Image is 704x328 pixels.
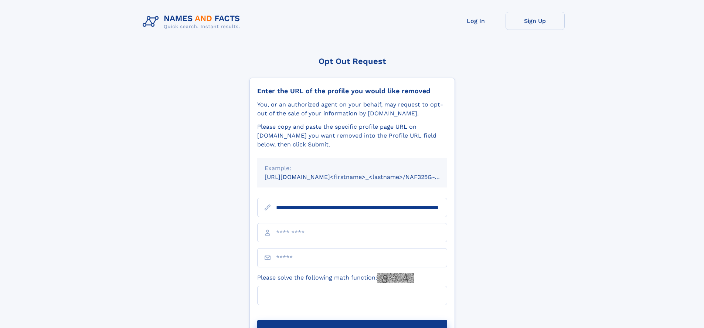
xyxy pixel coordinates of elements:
[446,12,506,30] a: Log In
[140,12,246,32] img: Logo Names and Facts
[257,273,414,283] label: Please solve the following math function:
[249,57,455,66] div: Opt Out Request
[257,100,447,118] div: You, or an authorized agent on your behalf, may request to opt-out of the sale of your informatio...
[265,164,440,173] div: Example:
[257,122,447,149] div: Please copy and paste the specific profile page URL on [DOMAIN_NAME] you want removed into the Pr...
[265,173,461,180] small: [URL][DOMAIN_NAME]<firstname>_<lastname>/NAF325G-xxxxxxxx
[257,87,447,95] div: Enter the URL of the profile you would like removed
[506,12,565,30] a: Sign Up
